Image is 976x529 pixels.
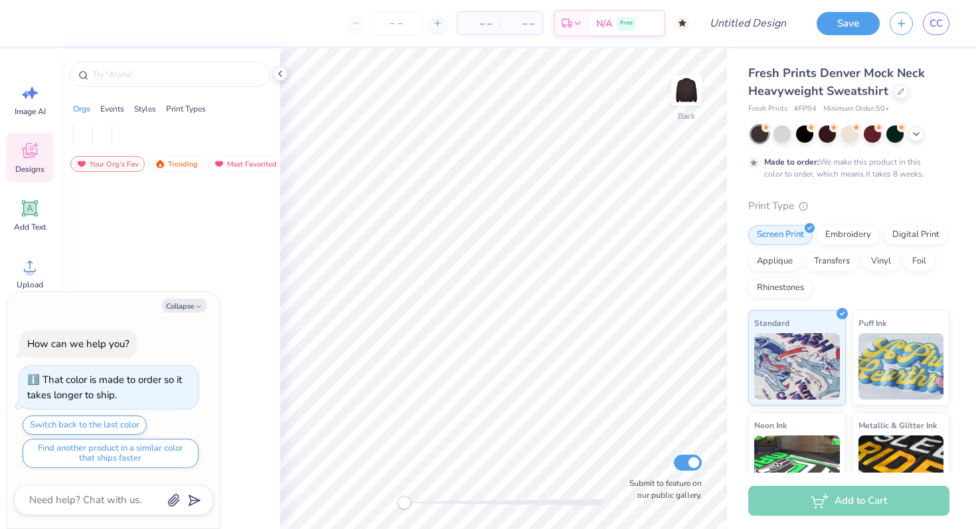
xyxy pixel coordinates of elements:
div: Screen Print [748,225,813,245]
div: Applique [748,252,801,271]
input: – – [370,11,422,35]
span: Minimum Order: 50 + [823,104,890,115]
div: How can we help you? [27,337,129,350]
div: Trending [149,156,204,172]
img: Standard [754,333,840,400]
a: CC [923,12,949,35]
span: Fresh Prints [748,104,787,115]
img: most_fav.gif [76,159,87,169]
span: Fresh Prints Denver Mock Neck Heavyweight Sweatshirt [748,65,925,99]
div: Transfers [805,252,858,271]
span: Image AI [15,106,46,117]
img: trending.gif [155,159,165,169]
div: Digital Print [884,225,948,245]
div: Vinyl [862,252,900,271]
span: Neon Ink [754,418,787,432]
span: # FP94 [794,104,817,115]
img: Puff Ink [858,333,944,400]
img: Neon Ink [754,435,840,502]
span: Designs [15,164,44,175]
input: Try "Alpha" [92,68,262,81]
div: Back [678,110,695,122]
span: Standard [754,316,789,330]
img: Metallic & Glitter Ink [858,435,944,502]
button: Switch back to the last color [23,416,147,435]
span: Upload [17,279,43,290]
span: Add Text [14,222,46,232]
div: Your Org's Fav [70,156,145,172]
button: Collapse [162,299,206,313]
strong: Made to order: [764,157,819,167]
div: We make this product in this color to order, which means it takes 8 weeks. [764,156,928,180]
div: Print Types [166,103,206,115]
div: Styles [134,103,156,115]
div: Accessibility label [398,496,411,509]
input: Untitled Design [699,10,797,37]
div: Events [100,103,124,115]
img: most_fav.gif [214,159,224,169]
div: Orgs [73,103,90,115]
span: Puff Ink [858,316,886,330]
div: Embroidery [817,225,880,245]
div: Foil [904,252,935,271]
span: Metallic & Glitter Ink [858,418,937,432]
span: N/A [596,17,612,31]
div: Most Favorited [208,156,283,172]
div: Rhinestones [748,278,813,298]
img: Back [673,77,700,104]
button: Find another product in a similar color that ships faster [23,439,199,468]
span: CC [930,16,943,31]
div: Print Type [748,198,949,214]
span: Free [620,19,633,28]
div: That color is made to order so it takes longer to ship. [27,373,182,402]
label: Submit to feature on our public gallery. [622,477,702,501]
button: Save [817,12,880,35]
span: – – [465,17,492,31]
span: – – [508,17,534,31]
